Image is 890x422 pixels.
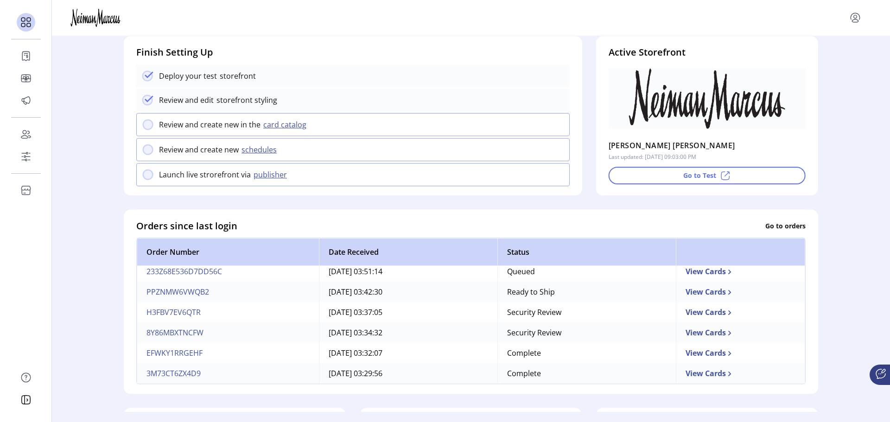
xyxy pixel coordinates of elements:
td: [DATE] 03:32:07 [319,342,497,363]
td: 8Y86MBXTNCFW [137,322,319,342]
td: View Cards [676,302,805,322]
p: Last updated: [DATE] 09:03:00 PM [609,153,696,161]
td: [DATE] 03:29:56 [319,363,497,383]
p: storefront [217,70,256,82]
p: [PERSON_NAME] [PERSON_NAME] [609,138,735,153]
td: Security Review [497,302,676,322]
td: View Cards [676,322,805,342]
td: 3M73CT6ZX4D9 [137,363,319,383]
td: Complete [497,363,676,383]
h4: Orders since last login [136,219,237,233]
button: menu [848,10,863,25]
p: Review and create new in the [159,119,261,130]
td: View Cards [676,363,805,383]
p: Go to orders [765,221,806,231]
td: View Cards [676,281,805,302]
td: [DATE] 03:37:05 [319,302,497,322]
th: Order Number [137,238,319,265]
th: Status [497,238,676,265]
td: 233Z68E536D7DD56C [137,261,319,281]
td: [DATE] 03:42:30 [319,281,497,302]
img: logo [70,9,121,27]
td: Complete [497,342,676,363]
p: Review and create new [159,144,239,155]
td: Queued [497,261,676,281]
td: View Cards [676,261,805,281]
td: Security Review [497,322,676,342]
h4: Finish Setting Up [136,45,570,59]
th: Date Received [319,238,497,265]
p: Launch live strorefront via [159,169,251,180]
td: [DATE] 03:34:32 [319,322,497,342]
td: Ready to Ship [497,281,676,302]
td: [DATE] 03:51:14 [319,261,497,281]
p: storefront styling [214,94,277,106]
p: Deploy your test [159,70,217,82]
button: Go to Test [609,167,806,184]
button: card catalog [261,119,312,130]
td: H3FBV7EV6QTR [137,302,319,322]
p: Review and edit [159,94,214,106]
td: EFWKY1RRGEHF [137,342,319,363]
button: publisher [251,169,292,180]
td: PPZNMW6VWQB2 [137,281,319,302]
h4: Active Storefront [609,45,806,59]
button: schedules [239,144,282,155]
td: View Cards [676,342,805,363]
